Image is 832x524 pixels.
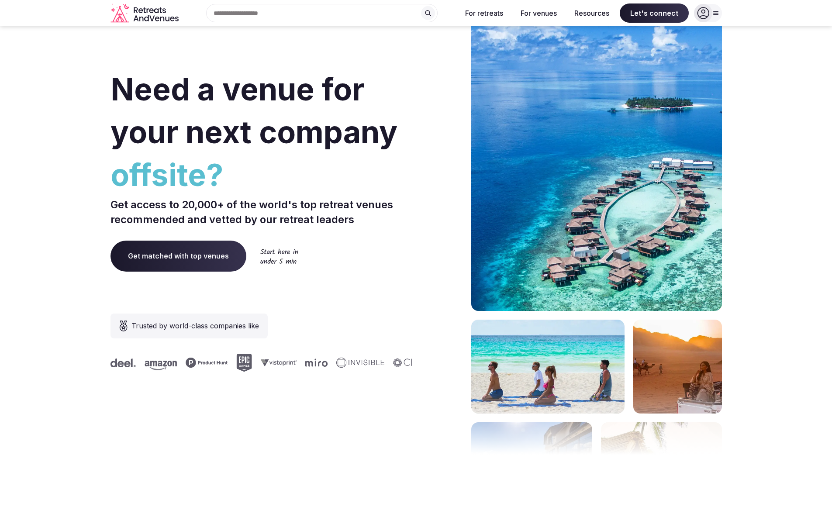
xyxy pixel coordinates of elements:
img: yoga on tropical beach [471,320,625,414]
svg: Deel company logo [108,359,133,367]
img: woman sitting in back of truck with camels [633,320,722,414]
span: Trusted by world-class companies like [131,321,259,331]
svg: Invisible company logo [334,358,382,368]
svg: Miro company logo [303,359,325,367]
a: Get matched with top venues [110,241,246,271]
a: Visit the homepage [110,3,180,23]
svg: Vistaprint company logo [258,359,294,366]
span: Let's connect [620,3,689,23]
svg: Epic Games company logo [234,354,249,372]
button: For retreats [458,3,510,23]
img: Start here in under 5 min [260,248,298,264]
span: Need a venue for your next company [110,71,397,151]
button: Resources [567,3,616,23]
p: Get access to 20,000+ of the world's top retreat venues recommended and vetted by our retreat lea... [110,197,413,227]
svg: Retreats and Venues company logo [110,3,180,23]
span: offsite? [110,154,413,196]
button: For venues [514,3,564,23]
